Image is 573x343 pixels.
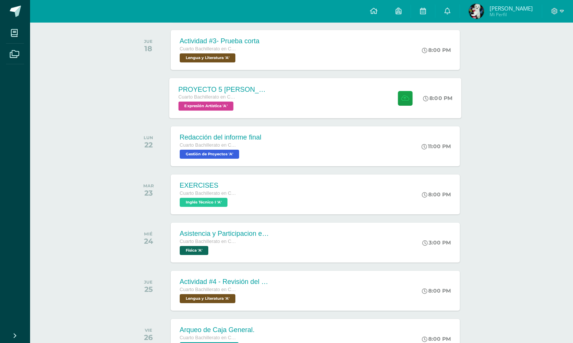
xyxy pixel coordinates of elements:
div: VIE [144,328,153,333]
div: 8:00 PM [422,47,451,53]
span: Cuarto Bachillerato en CCLL con Orientación en Computación [180,239,236,244]
div: 24 [144,237,153,246]
span: Gestión de Proyectos 'A' [180,150,239,159]
div: MAR [143,183,154,188]
div: 18 [144,44,153,53]
span: Lengua y Literatura 'A' [180,294,235,303]
div: PROYECTO 5 [PERSON_NAME] EN PROYECCION [178,85,269,93]
span: Cuarto Bachillerato en CCLL con Orientación en Computación [180,46,236,52]
span: Mi Perfil [490,11,533,18]
span: Cuarto Bachillerato en CCLL con Orientación en Computación [180,287,236,292]
div: Actividad #4 - Revisión del Libro [180,278,270,286]
img: 70015ccc4c082194efa4aa3ae2a158a9.png [469,4,484,19]
div: Arqueo de Caja General. [180,326,255,334]
span: Expresión Artística 'A' [178,102,233,111]
div: 26 [144,333,153,342]
span: [PERSON_NAME] [490,5,533,12]
div: EXERCISES [180,182,236,190]
span: Física 'A' [180,246,208,255]
div: Redacción del informe final [180,134,261,141]
span: Inglés Técnico I 'A' [180,198,227,207]
div: JUE [144,39,153,44]
div: MIÉ [144,231,153,237]
div: 23 [143,188,154,197]
div: 3:00 PM [422,239,451,246]
div: Asistencia y Participacion en clase [180,230,270,238]
span: Cuarto Bachillerato en CCLL con Orientación en Computación [180,143,236,148]
span: Lengua y Literatura 'A' [180,53,235,62]
div: Actividad #3- Prueba corta [180,37,259,45]
span: Cuarto Bachillerato en CCLL con Orientación en Computación [178,94,235,100]
div: 8:00 PM [422,191,451,198]
div: 8:00 PM [422,287,451,294]
div: 22 [144,140,153,149]
div: LUN [144,135,153,140]
div: 11:00 PM [421,143,451,150]
span: Cuarto Bachillerato en CCLL con Orientación en Computación [180,335,236,340]
div: JUE [144,279,153,285]
div: 8:00 PM [423,95,452,102]
div: 8:00 PM [422,335,451,342]
span: Cuarto Bachillerato en CCLL con Orientación en Computación [180,191,236,196]
div: 25 [144,285,153,294]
